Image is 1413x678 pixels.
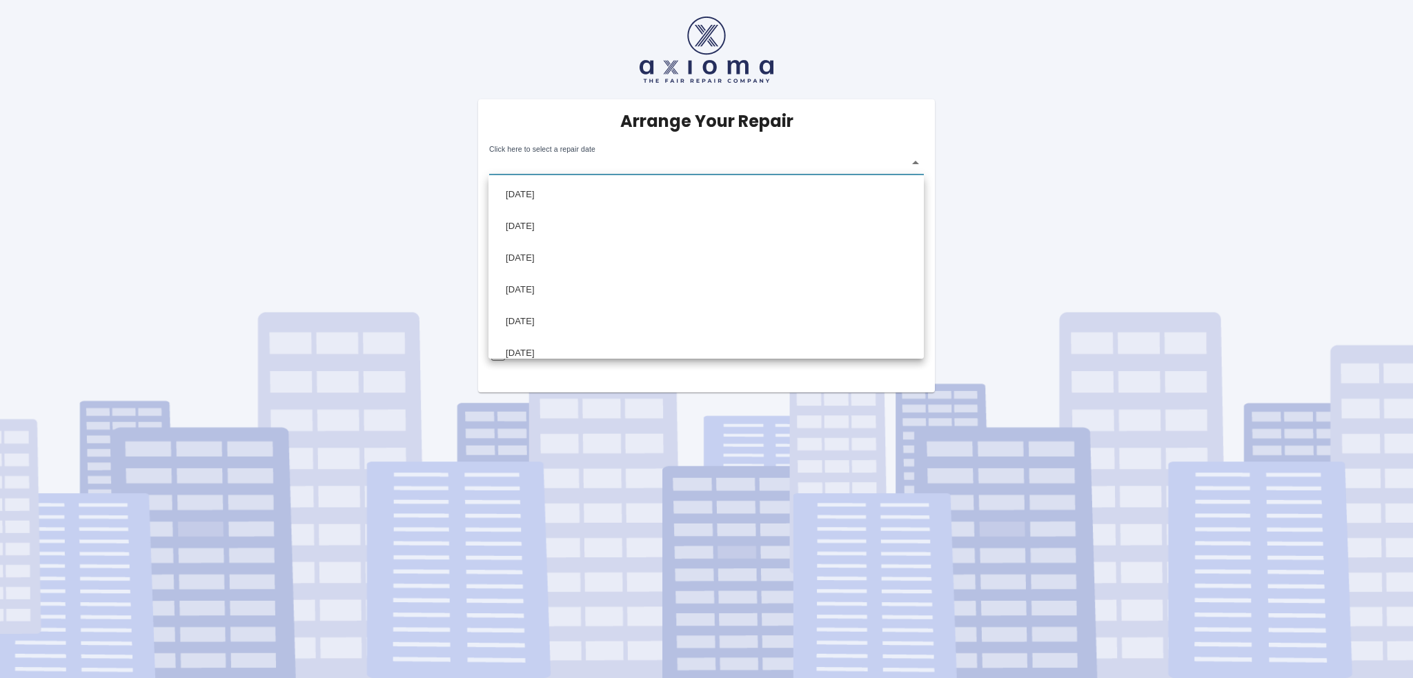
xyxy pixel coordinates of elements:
li: [DATE] [492,242,920,274]
li: [DATE] [492,179,920,210]
li: [DATE] [492,337,920,369]
li: [DATE] [492,274,920,306]
li: [DATE] [492,306,920,337]
li: [DATE] [492,210,920,242]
